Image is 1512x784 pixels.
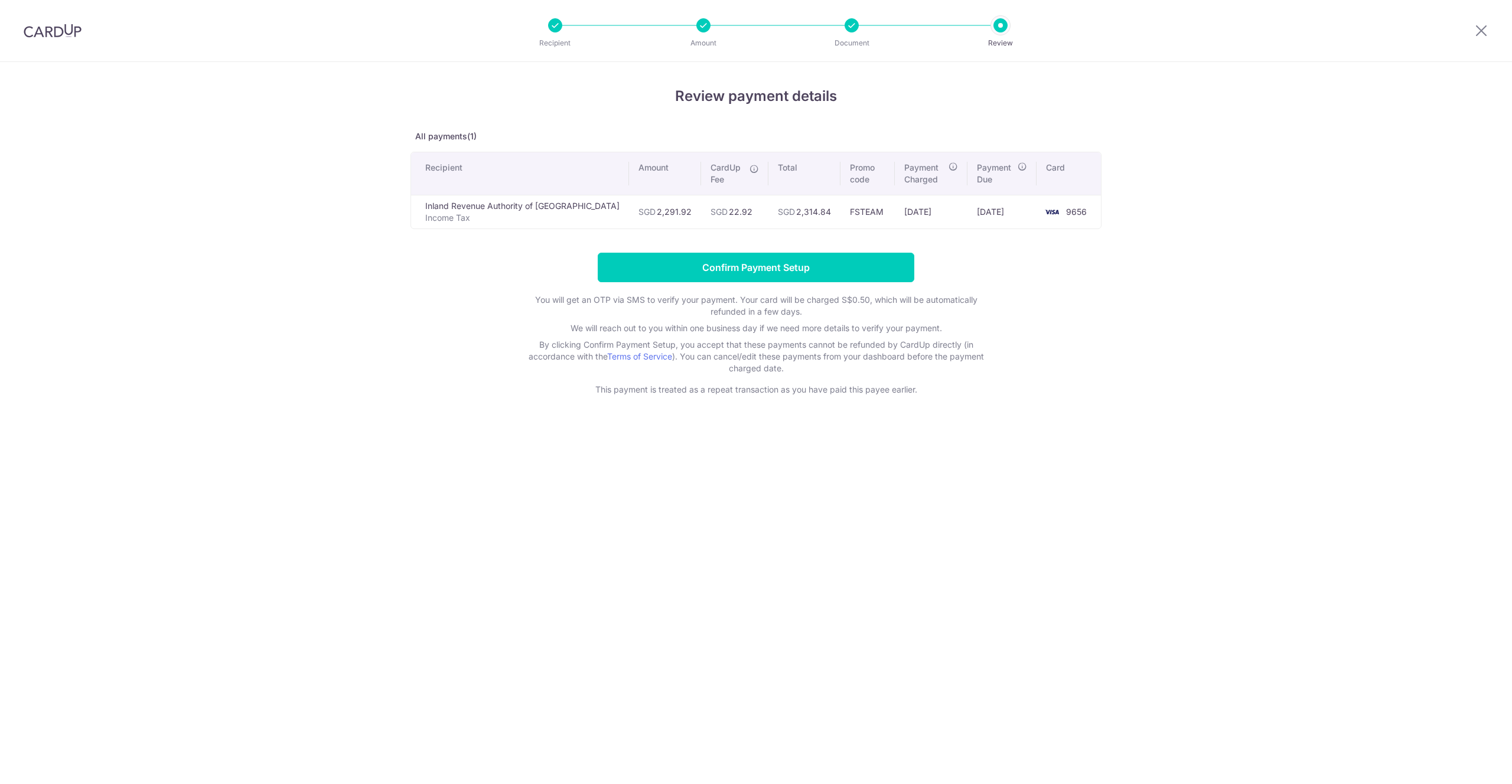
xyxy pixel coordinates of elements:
[520,384,992,396] p: This payment is treated as a repeat transaction as you have paid this payee earlier.
[701,195,768,228] td: 22.92
[977,162,1014,185] span: Payment Due
[1040,205,1064,219] img: <span class="translation_missing" title="translation missing: en.account_steps.new_confirm_form.b...
[410,86,1102,107] h4: Review payment details
[768,195,840,228] td: 2,314.84
[629,195,701,228] td: 2,291.92
[1436,749,1500,778] iframe: Opens a widget where you can find more information
[808,37,895,49] p: Document
[638,207,656,217] span: SGD
[711,207,728,217] span: SGD
[629,152,701,195] th: Amount
[1037,152,1101,195] th: Card
[967,195,1037,228] td: [DATE]
[1066,207,1087,217] span: 9656
[778,207,795,217] span: SGD
[425,212,620,224] p: Income Tax
[411,195,629,228] td: Inland Revenue Authority of [GEOGRAPHIC_DATA]
[520,322,992,334] p: We will reach out to you within one business day if we need more details to verify your payment.
[511,37,599,49] p: Recipient
[711,162,744,185] span: CardUp Fee
[840,152,895,195] th: Promo code
[895,195,967,228] td: [DATE]
[607,351,672,361] a: Terms of Service
[520,339,992,374] p: By clicking Confirm Payment Setup, you accept that these payments cannot be refunded by CardUp di...
[410,130,1102,142] p: All payments(1)
[904,162,944,185] span: Payment Charged
[768,152,840,195] th: Total
[598,253,914,282] input: Confirm Payment Setup
[520,294,992,318] p: You will get an OTP via SMS to verify your payment. Your card will be charged S$0.50, which will ...
[411,152,629,195] th: Recipient
[24,24,82,38] img: CardUp
[840,195,895,228] td: FSTEAM
[957,37,1044,49] p: Review
[660,37,747,49] p: Amount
